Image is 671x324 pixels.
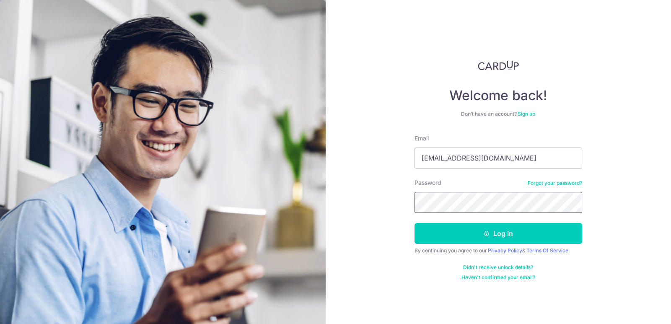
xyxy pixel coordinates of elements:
[415,111,582,117] div: Don’t have an account?
[518,111,535,117] a: Sign up
[415,148,582,168] input: Enter your Email
[461,274,535,281] a: Haven't confirmed your email?
[415,87,582,104] h4: Welcome back!
[528,180,582,187] a: Forgot your password?
[526,247,568,254] a: Terms Of Service
[463,264,533,271] a: Didn't receive unlock details?
[488,247,522,254] a: Privacy Policy
[415,247,582,254] div: By continuing you agree to our &
[415,223,582,244] button: Log in
[415,179,441,187] label: Password
[478,60,519,70] img: CardUp Logo
[415,134,429,143] label: Email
